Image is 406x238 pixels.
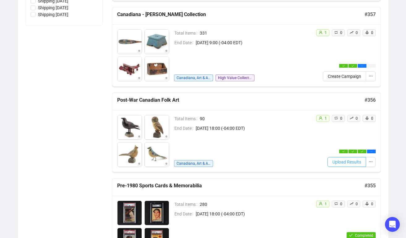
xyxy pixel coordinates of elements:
span: [DATE] 18:00 (-04:00 EDT) [196,210,311,217]
span: 90 [200,115,311,122]
span: 0 [371,116,373,121]
span: 331 [200,30,311,36]
h5: Canadiana - [PERSON_NAME] Collection [117,11,365,18]
span: 0 [371,202,373,206]
span: Shipping [DATE] [36,11,71,18]
span: rocket [365,31,369,34]
h5: # 357 [365,11,376,18]
img: 3_1.jpg [118,142,142,167]
span: 0 [356,116,358,121]
span: 1 [325,116,327,121]
span: rise [350,202,353,206]
span: Canadiana, Art & Antiques [174,160,213,167]
span: check [342,65,345,67]
span: 280 [200,201,311,208]
span: 0 [356,202,358,206]
span: 0 [371,31,373,35]
h5: Pre-1980 Sports Cards & Memorabilia [117,182,365,189]
img: 1_1.jpg [118,201,142,225]
span: Canadiana, Art & Antiques [174,74,213,81]
span: 0 [356,31,358,35]
span: rise [350,31,353,34]
span: check [352,65,354,67]
img: 2_1.jpg [145,30,169,54]
span: Create Campaign [328,73,361,80]
a: Canadiana - [PERSON_NAME] Collection#357Total Items331End Date[DATE] 9:00 (-04:00 EDT)Canadiana, ... [112,7,381,87]
span: End Date [174,125,196,132]
span: check [361,150,363,153]
span: Shipping [DATE] [36,4,71,11]
h5: Post-War Canadian Folk Art [117,96,365,104]
img: 1_1.jpg [118,115,142,139]
button: Upload Results [327,157,366,167]
h5: # 356 [365,96,376,104]
span: Total Items [174,201,200,208]
img: 1_1.jpg [118,30,142,54]
span: End Date [174,39,196,46]
span: ellipsis [369,159,373,164]
span: retweet [334,31,338,34]
span: 0 [340,202,342,206]
button: Create Campaign [323,71,366,81]
span: user [319,31,323,34]
img: 2_1.jpg [145,115,169,139]
span: Completed [355,233,373,238]
span: Total Items [174,115,200,122]
span: rocket [365,116,369,120]
img: 3_1.jpg [118,57,142,81]
span: ellipsis [370,150,373,153]
span: 1 [325,202,327,206]
div: Open Intercom Messenger [385,217,400,232]
span: ellipsis [361,65,363,67]
img: 2_1.jpg [145,201,169,225]
span: rise [350,116,353,120]
span: user [319,116,323,120]
span: 0 [340,31,342,35]
span: user [319,202,323,206]
span: retweet [334,116,338,120]
span: check [349,233,353,237]
img: 4_1.jpg [145,57,169,81]
span: check [352,150,354,153]
span: High Value Collectibles [216,74,254,81]
span: 1 [325,31,327,35]
span: check [342,150,345,153]
span: [DATE] 9:00 (-04:00 EDT) [196,39,311,46]
img: 4_1.jpg [145,142,169,167]
span: Upload Results [332,159,361,165]
h5: # 355 [365,182,376,189]
span: rocket [365,202,369,206]
span: retweet [334,202,338,206]
span: [DATE] 18:00 (-04:00 EDT) [196,125,311,132]
span: Total Items [174,30,200,36]
span: 0 [340,116,342,121]
a: Post-War Canadian Folk Art#356Total Items90End Date[DATE] 18:00 (-04:00 EDT)Canadiana, Art & Anti... [112,93,381,172]
span: ellipsis [369,74,373,78]
span: End Date [174,210,196,217]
